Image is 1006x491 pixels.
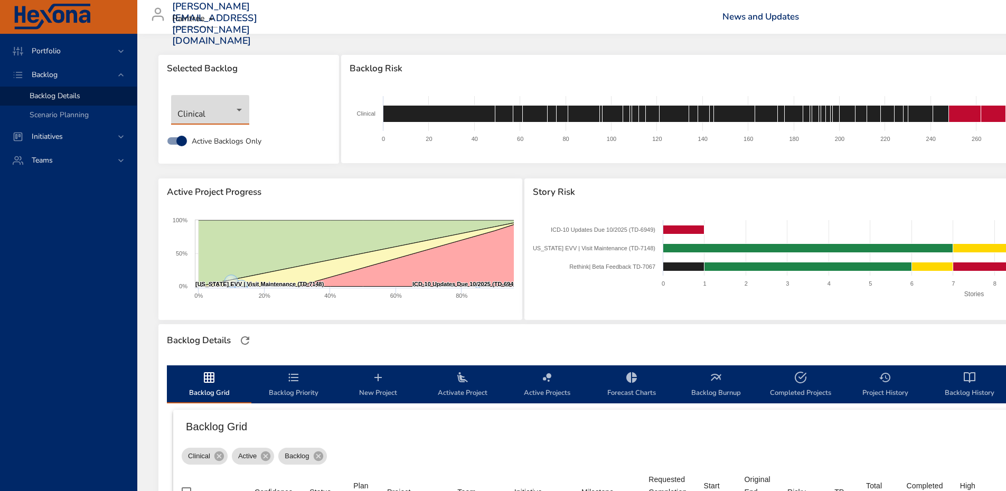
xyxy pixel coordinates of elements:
span: Backlog [23,70,66,80]
text: 7 [952,280,955,287]
div: Clinical [171,95,249,125]
span: Scenario Planning [30,110,89,120]
button: Refresh Page [237,333,253,348]
text: 0% [194,292,203,299]
span: Active Project Progress [167,187,514,197]
span: Teams [23,155,61,165]
span: Forecast Charts [596,371,667,399]
text: 60% [390,292,402,299]
text: 260 [972,136,981,142]
text: 0 [382,136,385,142]
text: 40% [324,292,336,299]
span: Backlog Priority [258,371,330,399]
text: 200 [835,136,844,142]
text: [US_STATE] EVV | Visit Maintenance (TD-7148) [195,281,324,287]
text: 6 [910,280,913,287]
text: 0% [179,283,187,289]
div: Clinical [182,448,228,465]
text: 140 [698,136,708,142]
text: 3 [786,280,789,287]
text: Stories [964,290,983,298]
span: Portfolio [23,46,69,56]
span: Clinical [182,451,217,461]
text: 220 [880,136,890,142]
text: 50% [176,250,187,257]
text: 60 [517,136,523,142]
text: 80% [456,292,467,299]
text: 160 [744,136,753,142]
span: Initiatives [23,131,71,141]
span: Activate Project [427,371,499,399]
div: Backlog [278,448,326,465]
text: 8 [993,280,996,287]
text: ICD-10 Updates Due 10/2025 (TD-6949) [550,226,655,233]
text: 20% [259,292,270,299]
span: Project History [849,371,921,399]
text: [US_STATE] EVV | Visit Maintenance (TD-7148) [531,245,655,251]
span: New Project [342,371,414,399]
text: 240 [926,136,936,142]
text: Clinical [357,110,375,117]
span: Backlog History [934,371,1005,399]
span: Completed Projects [765,371,836,399]
a: News and Updates [722,11,799,23]
text: 20 [426,136,433,142]
div: Backlog Details [164,332,234,349]
span: Active Projects [511,371,583,399]
span: Backlog Grid [173,371,245,399]
span: Backlog Burnup [680,371,752,399]
div: Raintree [172,11,218,27]
text: 180 [789,136,799,142]
text: 2 [744,280,747,287]
text: 4 [827,280,830,287]
text: 1 [703,280,706,287]
img: Hexona [13,4,92,30]
text: 0 [661,280,664,287]
text: 5 [869,280,872,287]
span: Selected Backlog [167,63,331,74]
text: ICD-10 Updates Due 10/2025 (TD-6949) [412,281,519,287]
span: Active [232,451,263,461]
div: Active [232,448,274,465]
text: Rethink| Beta Feedback TD-7067 [569,263,655,270]
text: 100 [607,136,616,142]
h3: [PERSON_NAME][EMAIL_ADDRESS][PERSON_NAME][DOMAIN_NAME] [172,1,257,46]
span: Active Backlogs Only [192,136,261,147]
span: Backlog [278,451,315,461]
text: 100% [173,217,187,223]
text: 120 [652,136,662,142]
text: 80 [563,136,569,142]
span: Backlog Details [30,91,80,101]
text: 40 [472,136,478,142]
